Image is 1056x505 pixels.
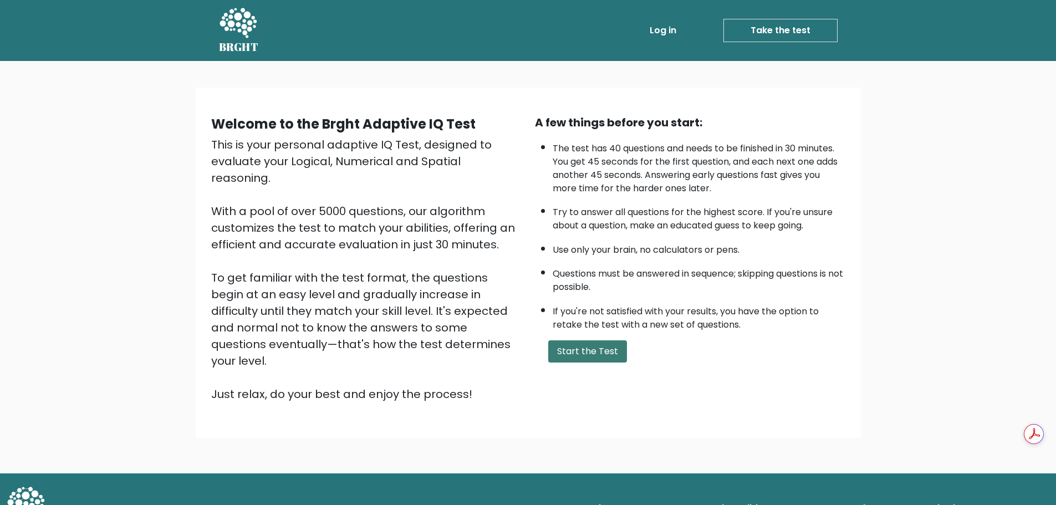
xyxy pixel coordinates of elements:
[219,40,259,54] h5: BRGHT
[553,238,845,257] li: Use only your brain, no calculators or pens.
[219,4,259,57] a: BRGHT
[723,19,838,42] a: Take the test
[211,136,522,402] div: This is your personal adaptive IQ Test, designed to evaluate your Logical, Numerical and Spatial ...
[553,299,845,331] li: If you're not satisfied with your results, you have the option to retake the test with a new set ...
[553,262,845,294] li: Questions must be answered in sequence; skipping questions is not possible.
[553,200,845,232] li: Try to answer all questions for the highest score. If you're unsure about a question, make an edu...
[553,136,845,195] li: The test has 40 questions and needs to be finished in 30 minutes. You get 45 seconds for the firs...
[535,114,845,131] div: A few things before you start:
[645,19,681,42] a: Log in
[211,115,476,133] b: Welcome to the Brght Adaptive IQ Test
[548,340,627,363] button: Start the Test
